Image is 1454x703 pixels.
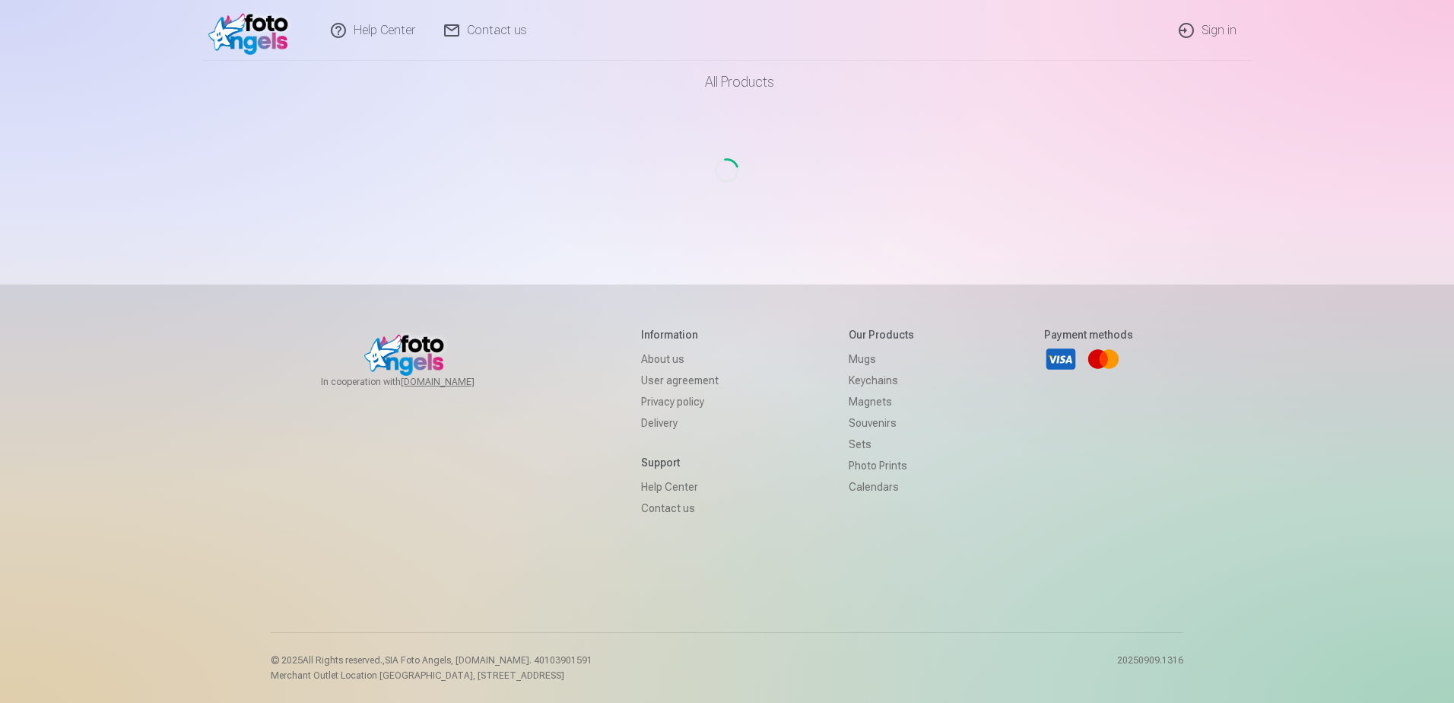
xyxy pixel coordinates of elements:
[849,476,914,498] a: Calendars
[641,327,719,342] h5: Information
[849,327,914,342] h5: Our products
[849,434,914,455] a: Sets
[849,348,914,370] a: Mugs
[641,370,719,391] a: User agreement
[849,455,914,476] a: Photo prints
[849,370,914,391] a: Keychains
[849,412,914,434] a: Souvenirs
[641,476,719,498] a: Help Center
[641,455,719,470] h5: Support
[401,376,511,388] a: [DOMAIN_NAME]
[1087,342,1120,376] a: Mastercard
[208,6,296,55] img: /v1
[385,655,592,666] span: SIA Foto Angels, [DOMAIN_NAME]. 40103901591
[271,654,592,666] p: © 2025 All Rights reserved. ,
[1044,327,1133,342] h5: Payment methods
[1044,342,1078,376] a: Visa
[641,348,719,370] a: About us
[641,498,719,519] a: Contact us
[641,391,719,412] a: Privacy policy
[1117,654,1183,682] p: 20250909.1316
[662,61,792,103] a: All products
[849,391,914,412] a: Magnets
[641,412,719,434] a: Delivery
[321,376,511,388] span: In cooperation with
[271,670,592,682] p: Merchant Outlet Location [GEOGRAPHIC_DATA], [STREET_ADDRESS]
